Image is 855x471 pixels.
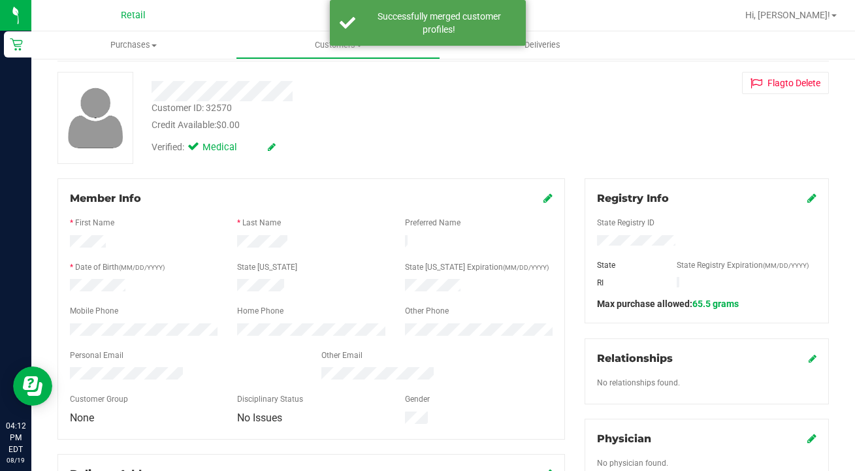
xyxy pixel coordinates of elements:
span: (MM/DD/YYYY) [763,262,809,269]
inline-svg: Retail [10,38,23,51]
label: Gender [405,393,430,405]
label: Date of Birth [75,261,165,273]
span: Registry Info [597,192,669,204]
label: Home Phone [237,305,283,317]
button: Flagto Delete [742,72,829,94]
label: Disciplinary Status [237,393,303,405]
label: Personal Email [70,349,123,361]
label: Mobile Phone [70,305,118,317]
div: Successfully merged customer profiles! [363,10,516,36]
span: 65.5 grams [692,299,739,309]
span: None [70,412,94,424]
label: State Registry Expiration [677,259,809,271]
p: 08/19 [6,455,25,465]
label: First Name [75,217,114,229]
p: 04:12 PM EDT [6,420,25,455]
label: Last Name [242,217,281,229]
label: State [US_STATE] Expiration [405,261,549,273]
div: Customer ID: 32570 [152,101,232,115]
span: Hi, [PERSON_NAME]! [745,10,830,20]
span: Deliveries [507,39,578,51]
label: Preferred Name [405,217,460,229]
a: Deliveries [440,31,645,59]
label: Other Phone [405,305,449,317]
div: Verified: [152,140,276,155]
label: Other Email [321,349,363,361]
label: Customer Group [70,393,128,405]
span: Medical [202,140,255,155]
span: Physician [597,432,651,445]
span: No Issues [237,412,282,424]
span: Retail [121,10,146,21]
a: Purchases [31,31,236,59]
span: Member Info [70,192,141,204]
span: Max purchase allowed: [597,299,739,309]
iframe: Resource center [13,366,52,406]
div: State [587,259,667,271]
img: user-icon.png [61,84,130,152]
span: Purchases [31,39,236,51]
span: No physician found. [597,459,668,468]
div: RI [587,277,667,289]
label: State Registry ID [597,217,654,229]
label: State [US_STATE] [237,261,297,273]
span: $0.00 [216,120,240,130]
span: Relationships [597,352,673,365]
span: (MM/DD/YYYY) [119,264,165,271]
a: Customers [236,31,440,59]
span: Customers [236,39,440,51]
div: Credit Available: [152,118,528,132]
span: (MM/DD/YYYY) [503,264,549,271]
label: No relationships found. [597,377,680,389]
